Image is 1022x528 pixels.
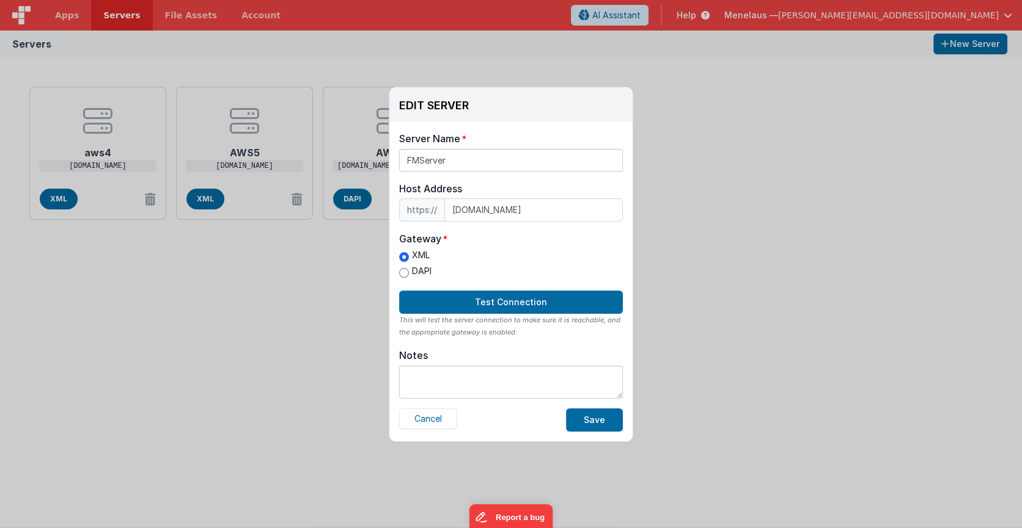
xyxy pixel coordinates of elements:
div: Server Name [399,131,460,146]
span: https:// [399,198,444,222]
input: IP or domain name [444,198,623,222]
h3: EDIT SERVER [399,99,469,112]
label: DAPI [399,265,432,278]
div: Notes [399,349,428,361]
div: Gateway [399,231,441,246]
input: My Server [399,149,623,172]
div: This will test the server connection to make sure it is reachable, and the appropriate gateway is... [399,314,623,338]
label: XML [399,249,432,262]
input: XML [399,252,409,262]
button: Cancel [399,408,457,429]
button: Test Connection [399,291,623,314]
div: Host Address [399,181,623,196]
input: DAPI [399,268,409,278]
button: Save [566,408,623,432]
